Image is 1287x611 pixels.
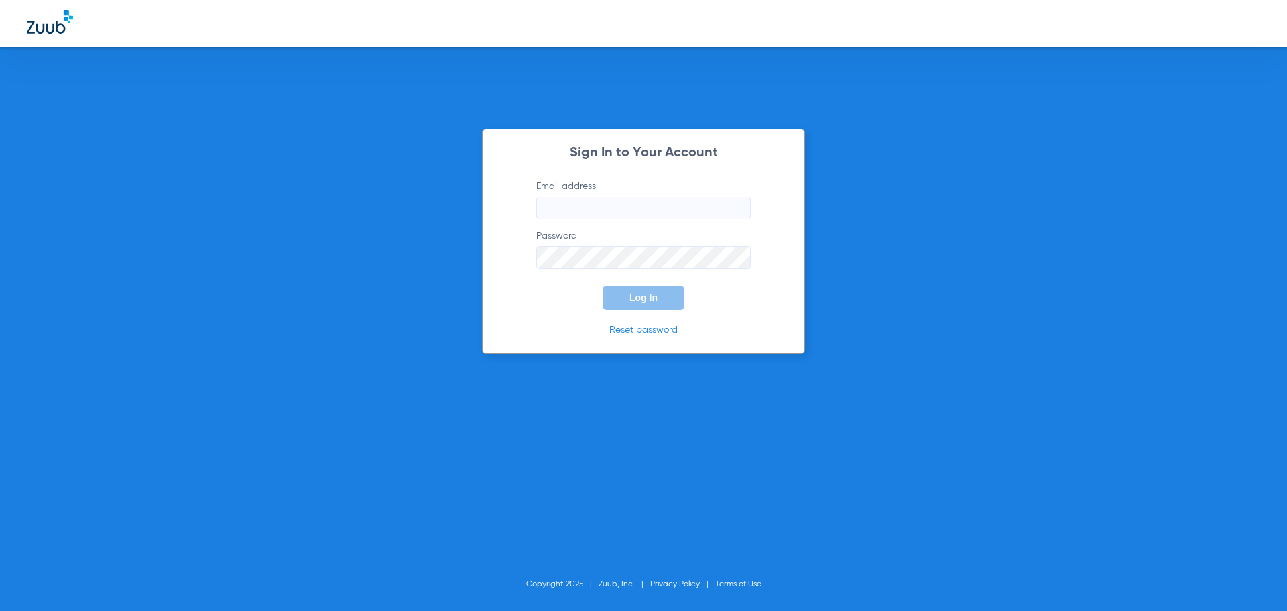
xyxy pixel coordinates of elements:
a: Privacy Policy [650,580,700,588]
label: Email address [536,180,751,219]
a: Terms of Use [715,580,761,588]
span: Log In [629,292,658,303]
li: Zuub, Inc. [599,577,650,591]
li: Copyright 2025 [526,577,599,591]
img: Zuub Logo [27,10,73,34]
input: Password [536,246,751,269]
button: Log In [603,286,684,310]
label: Password [536,229,751,269]
h2: Sign In to Your Account [516,146,771,160]
a: Reset password [609,325,678,335]
input: Email address [536,197,751,219]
